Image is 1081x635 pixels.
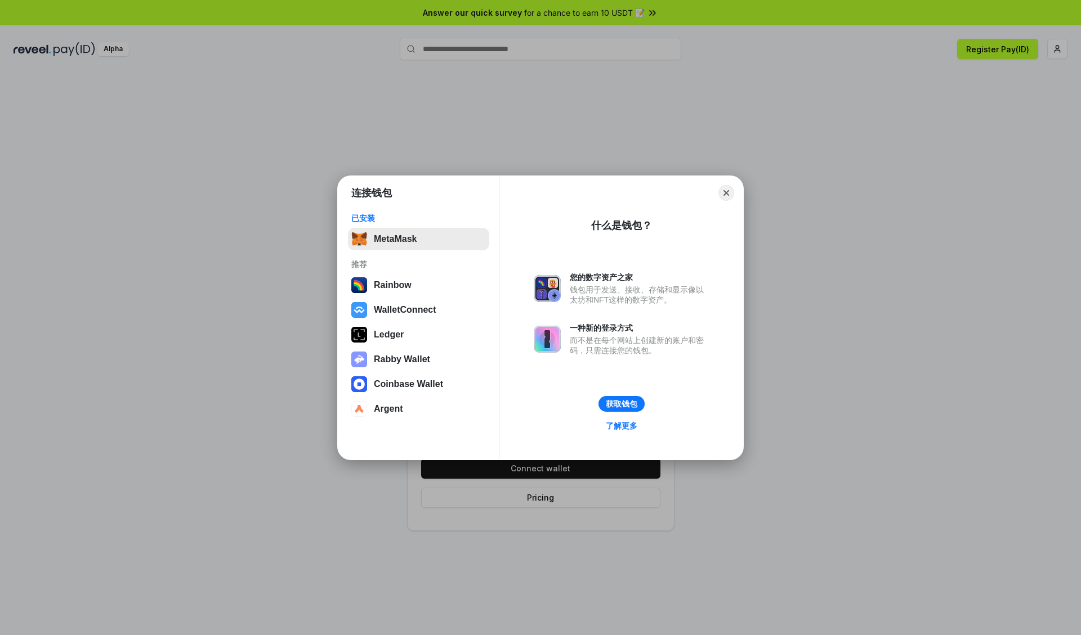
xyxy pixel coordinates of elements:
[351,352,367,367] img: svg+xml,%3Csvg%20xmlns%3D%22http%3A%2F%2Fwww.w3.org%2F2000%2Fsvg%22%20fill%3D%22none%22%20viewBox...
[351,376,367,392] img: svg+xml,%3Csvg%20width%3D%2228%22%20height%3D%2228%22%20viewBox%3D%220%200%2028%2028%22%20fill%3D...
[374,305,436,315] div: WalletConnect
[591,219,652,232] div: 什么是钱包？
[351,277,367,293] img: svg+xml,%3Csvg%20width%3D%22120%22%20height%3D%22120%22%20viewBox%3D%220%200%20120%20120%22%20fil...
[351,259,486,269] div: 推荐
[351,186,392,200] h1: 连接钱包
[374,280,412,290] div: Rainbow
[570,335,709,355] div: 而不是在每个网站上创建新的账户和密码，只需连接您的钱包。
[348,398,489,420] button: Argent
[351,401,367,417] img: svg+xml,%3Csvg%20width%3D%2228%22%20height%3D%2228%22%20viewBox%3D%220%200%2028%2028%22%20fill%3D...
[351,327,367,343] img: svg+xml,%3Csvg%20xmlns%3D%22http%3A%2F%2Fwww.w3.org%2F2000%2Fsvg%22%20width%3D%2228%22%20height%3...
[534,326,561,353] img: svg+xml,%3Csvg%20xmlns%3D%22http%3A%2F%2Fwww.w3.org%2F2000%2Fsvg%22%20fill%3D%22none%22%20viewBox...
[374,354,430,364] div: Rabby Wallet
[534,275,561,302] img: svg+xml,%3Csvg%20xmlns%3D%22http%3A%2F%2Fwww.w3.org%2F2000%2Fsvg%22%20fill%3D%22none%22%20viewBox...
[348,228,489,250] button: MetaMask
[348,274,489,296] button: Rainbow
[348,323,489,346] button: Ledger
[374,234,417,244] div: MetaMask
[374,330,404,340] div: Ledger
[351,231,367,247] img: svg+xml,%3Csvg%20fill%3D%22none%22%20height%3D%2233%22%20viewBox%3D%220%200%2035%2033%22%20width%...
[348,299,489,321] button: WalletConnect
[599,418,644,433] a: 了解更多
[374,379,443,389] div: Coinbase Wallet
[606,399,637,409] div: 获取钱包
[718,185,734,201] button: Close
[606,421,637,431] div: 了解更多
[374,404,403,414] div: Argent
[351,213,486,223] div: 已安装
[348,373,489,395] button: Coinbase Wallet
[570,323,709,333] div: 一种新的登录方式
[598,396,645,412] button: 获取钱包
[570,285,709,305] div: 钱包用于发送、接收、存储和显示像以太坊和NFT这样的数字资产。
[570,272,709,282] div: 您的数字资产之家
[351,302,367,318] img: svg+xml,%3Csvg%20width%3D%2228%22%20height%3D%2228%22%20viewBox%3D%220%200%2028%2028%22%20fill%3D...
[348,348,489,371] button: Rabby Wallet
